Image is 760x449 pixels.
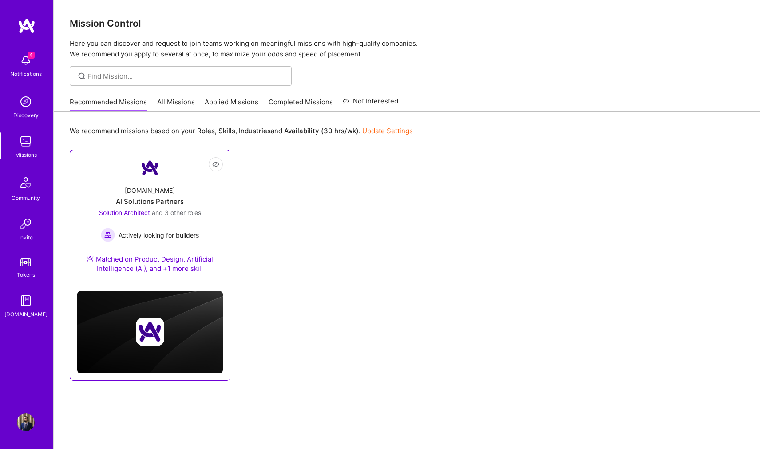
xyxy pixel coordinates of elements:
img: logo [18,18,36,34]
img: tokens [20,258,31,266]
span: 4 [28,52,35,59]
span: Actively looking for builders [119,230,199,240]
img: discovery [17,93,35,111]
a: Not Interested [343,96,398,112]
div: AI Solutions Partners [116,197,184,206]
a: Company Logo[DOMAIN_NAME]AI Solutions PartnersSolution Architect and 3 other rolesActively lookin... [77,157,223,284]
div: Discovery [13,111,39,120]
a: All Missions [157,97,195,112]
img: guide book [17,292,35,310]
a: Recommended Missions [70,97,147,112]
div: Invite [19,233,33,242]
div: Matched on Product Design, Artificial Intelligence (AI), and +1 more skill [77,254,223,273]
img: Ateam Purple Icon [87,255,94,262]
div: Tokens [17,270,35,279]
a: Update Settings [362,127,413,135]
b: Availability (30 hrs/wk) [284,127,359,135]
img: User Avatar [17,413,35,431]
div: Community [12,193,40,203]
img: Company logo [136,318,164,346]
a: User Avatar [15,413,37,431]
img: Invite [17,215,35,233]
b: Industries [239,127,271,135]
b: Skills [218,127,235,135]
img: Actively looking for builders [101,228,115,242]
input: Find Mission... [87,72,285,81]
h3: Mission Control [70,18,744,29]
div: Missions [15,150,37,159]
p: We recommend missions based on your , , and . [70,126,413,135]
a: Applied Missions [205,97,258,112]
img: Company Logo [139,157,161,179]
i: icon EyeClosed [212,161,219,168]
img: Community [15,172,36,193]
span: Solution Architect [99,209,150,216]
img: bell [17,52,35,69]
b: Roles [197,127,215,135]
img: cover [77,291,223,373]
div: Notifications [10,69,42,79]
i: icon SearchGrey [77,71,87,81]
div: [DOMAIN_NAME] [4,310,47,319]
div: [DOMAIN_NAME] [125,186,175,195]
img: teamwork [17,132,35,150]
a: Completed Missions [269,97,333,112]
span: and 3 other roles [152,209,201,216]
p: Here you can discover and request to join teams working on meaningful missions with high-quality ... [70,38,744,60]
